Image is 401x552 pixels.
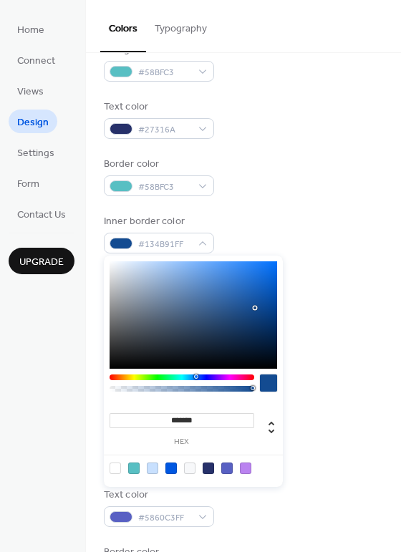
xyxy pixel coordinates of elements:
a: Settings [9,140,63,164]
span: #27316A [138,122,191,137]
div: rgb(88, 96, 195) [221,463,233,474]
div: Text color [104,488,211,503]
a: Connect [9,48,64,72]
a: Home [9,17,53,41]
label: hex [110,438,254,446]
span: Upgrade [19,255,64,270]
div: rgb(88, 191, 195) [128,463,140,474]
div: Inner border color [104,214,211,229]
span: Form [17,177,39,192]
div: rgb(200, 224, 254) [147,463,158,474]
span: Connect [17,54,55,69]
a: Form [9,171,48,195]
div: rgb(255, 255, 255) [110,463,121,474]
span: Settings [17,146,54,161]
div: Border color [104,157,211,172]
div: Text color [104,100,211,115]
a: Views [9,79,52,102]
span: #58BFC3 [138,65,191,80]
a: Design [9,110,57,133]
span: #134B91FF [138,237,191,252]
span: Design [17,115,49,130]
div: rgb(39, 49, 106) [203,463,214,474]
button: Upgrade [9,248,74,274]
div: rgb(0, 87, 225) [165,463,177,474]
span: #58BFC3 [138,180,191,195]
span: #5860C3FF [138,510,191,526]
span: Home [17,23,44,38]
span: Views [17,84,44,100]
div: rgb(247, 248, 250) [184,463,195,474]
span: Contact Us [17,208,66,223]
div: Background color [104,42,211,57]
div: rgb(186, 131, 240) [240,463,251,474]
a: Contact Us [9,202,74,226]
